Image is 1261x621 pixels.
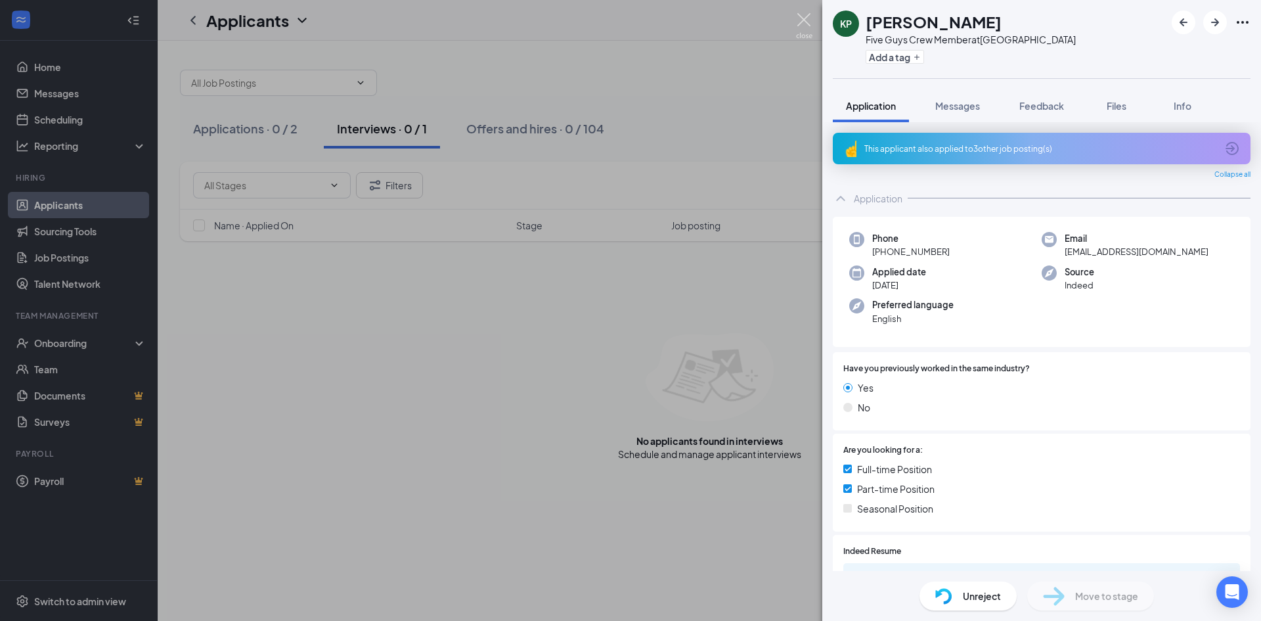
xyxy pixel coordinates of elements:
[840,17,852,30] div: KP
[1207,14,1223,30] svg: ArrowRight
[866,50,924,64] button: PlusAdd a tag
[1214,170,1250,180] span: Collapse all
[1065,245,1208,258] span: [EMAIL_ADDRESS][DOMAIN_NAME]
[1172,11,1195,34] button: ArrowLeftNew
[1107,100,1126,112] span: Files
[872,265,926,279] span: Applied date
[851,570,1064,583] a: Paperclip4d702827e1185fb327b0321a73278b49.pdf
[857,482,935,496] span: Part-time Position
[1216,576,1248,608] div: Open Intercom Messenger
[872,232,950,245] span: Phone
[857,501,933,516] span: Seasonal Position
[854,192,902,205] div: Application
[843,363,1030,375] span: Have you previously worked in the same industry?
[1216,569,1232,585] svg: Download
[833,191,849,206] svg: ChevronUp
[864,143,1216,154] div: This applicant also applied to 3 other job posting(s)
[1235,14,1250,30] svg: Ellipses
[867,570,1051,581] div: 4d702827e1185fb327b0321a73278b49.pdf
[843,444,923,457] span: Are you looking for a:
[851,570,862,581] svg: Paperclip
[858,400,870,415] span: No
[1176,14,1191,30] svg: ArrowLeftNew
[1065,265,1094,279] span: Source
[1065,279,1094,292] span: Indeed
[866,33,1076,46] div: Five Guys Crew Member at [GEOGRAPHIC_DATA]
[872,298,954,311] span: Preferred language
[843,545,901,558] span: Indeed Resume
[857,462,932,476] span: Full-time Position
[858,380,874,395] span: Yes
[1203,11,1227,34] button: ArrowRight
[872,245,950,258] span: [PHONE_NUMBER]
[846,100,896,112] span: Application
[1065,232,1208,245] span: Email
[872,312,954,325] span: English
[1224,141,1240,156] svg: ArrowCircle
[866,11,1002,33] h1: [PERSON_NAME]
[1019,100,1064,112] span: Feedback
[913,53,921,61] svg: Plus
[1174,100,1191,112] span: Info
[872,279,926,292] span: [DATE]
[963,589,1001,603] span: Unreject
[1075,589,1138,603] span: Move to stage
[935,100,980,112] span: Messages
